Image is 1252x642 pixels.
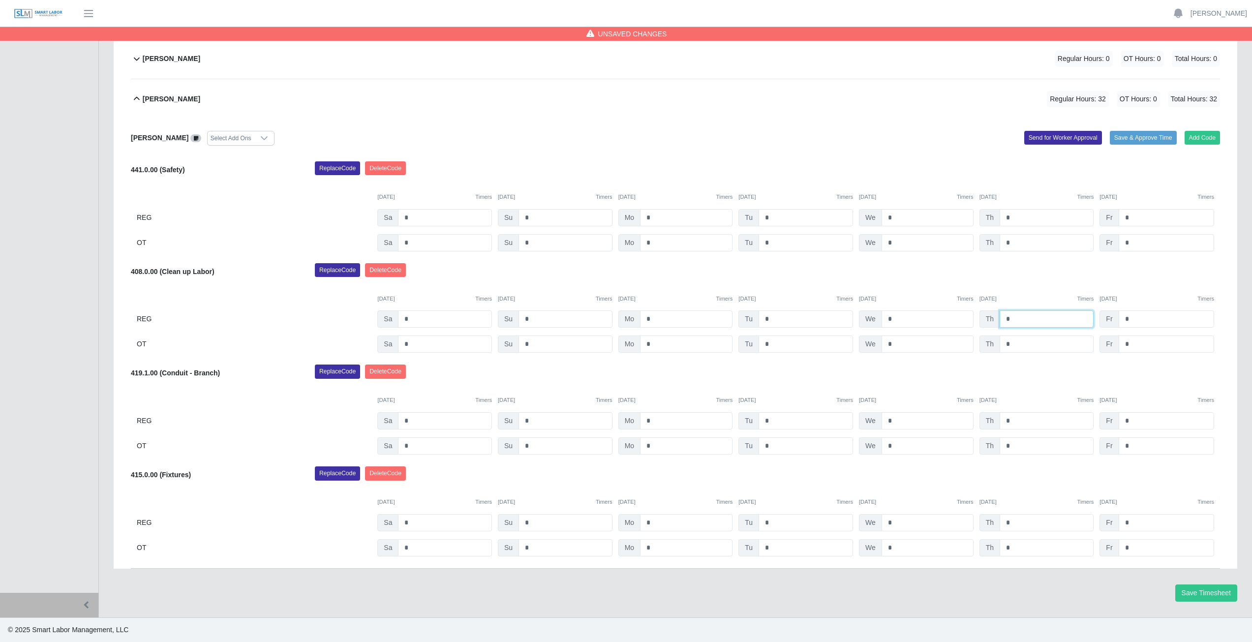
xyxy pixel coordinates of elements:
[836,396,853,404] button: Timers
[618,412,641,429] span: Mo
[596,396,612,404] button: Timers
[1185,131,1221,145] button: Add Code
[957,396,974,404] button: Timers
[859,412,882,429] span: We
[618,437,641,455] span: Mo
[137,209,371,226] div: REG
[377,412,398,429] span: Sa
[859,539,882,556] span: We
[1099,234,1119,251] span: Fr
[859,295,974,303] div: [DATE]
[738,412,759,429] span: Tu
[1110,131,1177,145] button: Save & Approve Time
[1191,8,1247,19] a: [PERSON_NAME]
[716,193,733,201] button: Timers
[365,466,406,480] button: DeleteCode
[716,295,733,303] button: Timers
[859,498,974,506] div: [DATE]
[738,336,759,353] span: Tu
[1099,193,1214,201] div: [DATE]
[131,134,188,142] b: [PERSON_NAME]
[1099,498,1214,506] div: [DATE]
[1197,396,1214,404] button: Timers
[1077,396,1094,404] button: Timers
[979,396,1094,404] div: [DATE]
[618,539,641,556] span: Mo
[377,310,398,328] span: Sa
[1121,51,1164,67] span: OT Hours: 0
[1175,584,1237,602] button: Save Timesheet
[1077,498,1094,506] button: Timers
[1172,51,1220,67] span: Total Hours: 0
[957,498,974,506] button: Timers
[1099,514,1119,531] span: Fr
[377,193,492,201] div: [DATE]
[315,161,360,175] button: ReplaceCode
[618,514,641,531] span: Mo
[1077,295,1094,303] button: Timers
[1055,51,1113,67] span: Regular Hours: 0
[131,471,191,479] b: 415.0.00 (Fixtures)
[8,626,128,634] span: © 2025 Smart Labor Management, LLC
[365,365,406,378] button: DeleteCode
[979,539,1000,556] span: Th
[131,79,1220,119] button: [PERSON_NAME] Regular Hours: 32 OT Hours: 0 Total Hours: 32
[377,336,398,353] span: Sa
[1099,209,1119,226] span: Fr
[618,209,641,226] span: Mo
[143,94,200,104] b: [PERSON_NAME]
[1099,412,1119,429] span: Fr
[377,209,398,226] span: Sa
[859,336,882,353] span: We
[377,514,398,531] span: Sa
[859,514,882,531] span: We
[208,131,254,145] div: Select Add Ons
[738,193,853,201] div: [DATE]
[14,8,63,19] img: SLM Logo
[498,514,519,531] span: Su
[498,209,519,226] span: Su
[979,209,1000,226] span: Th
[137,437,371,455] div: OT
[498,412,519,429] span: Su
[596,295,612,303] button: Timers
[377,539,398,556] span: Sa
[836,193,853,201] button: Timers
[475,498,492,506] button: Timers
[498,310,519,328] span: Su
[377,437,398,455] span: Sa
[738,209,759,226] span: Tu
[596,498,612,506] button: Timers
[190,134,201,142] a: View/Edit Notes
[738,310,759,328] span: Tu
[498,498,612,506] div: [DATE]
[137,539,371,556] div: OT
[475,396,492,404] button: Timers
[738,234,759,251] span: Tu
[131,268,214,275] b: 408.0.00 (Clean up Labor)
[738,437,759,455] span: Tu
[475,295,492,303] button: Timers
[979,310,1000,328] span: Th
[137,310,371,328] div: REG
[137,412,371,429] div: REG
[979,336,1000,353] span: Th
[618,336,641,353] span: Mo
[498,336,519,353] span: Su
[738,498,853,506] div: [DATE]
[498,539,519,556] span: Su
[365,263,406,277] button: DeleteCode
[836,295,853,303] button: Timers
[131,369,220,377] b: 419.1.00 (Conduit - Branch)
[738,295,853,303] div: [DATE]
[618,498,733,506] div: [DATE]
[738,396,853,404] div: [DATE]
[137,514,371,531] div: REG
[738,539,759,556] span: Tu
[1197,295,1214,303] button: Timers
[596,193,612,201] button: Timers
[498,396,612,404] div: [DATE]
[1047,91,1109,107] span: Regular Hours: 32
[315,263,360,277] button: ReplaceCode
[131,39,1220,79] button: [PERSON_NAME] Regular Hours: 0 OT Hours: 0 Total Hours: 0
